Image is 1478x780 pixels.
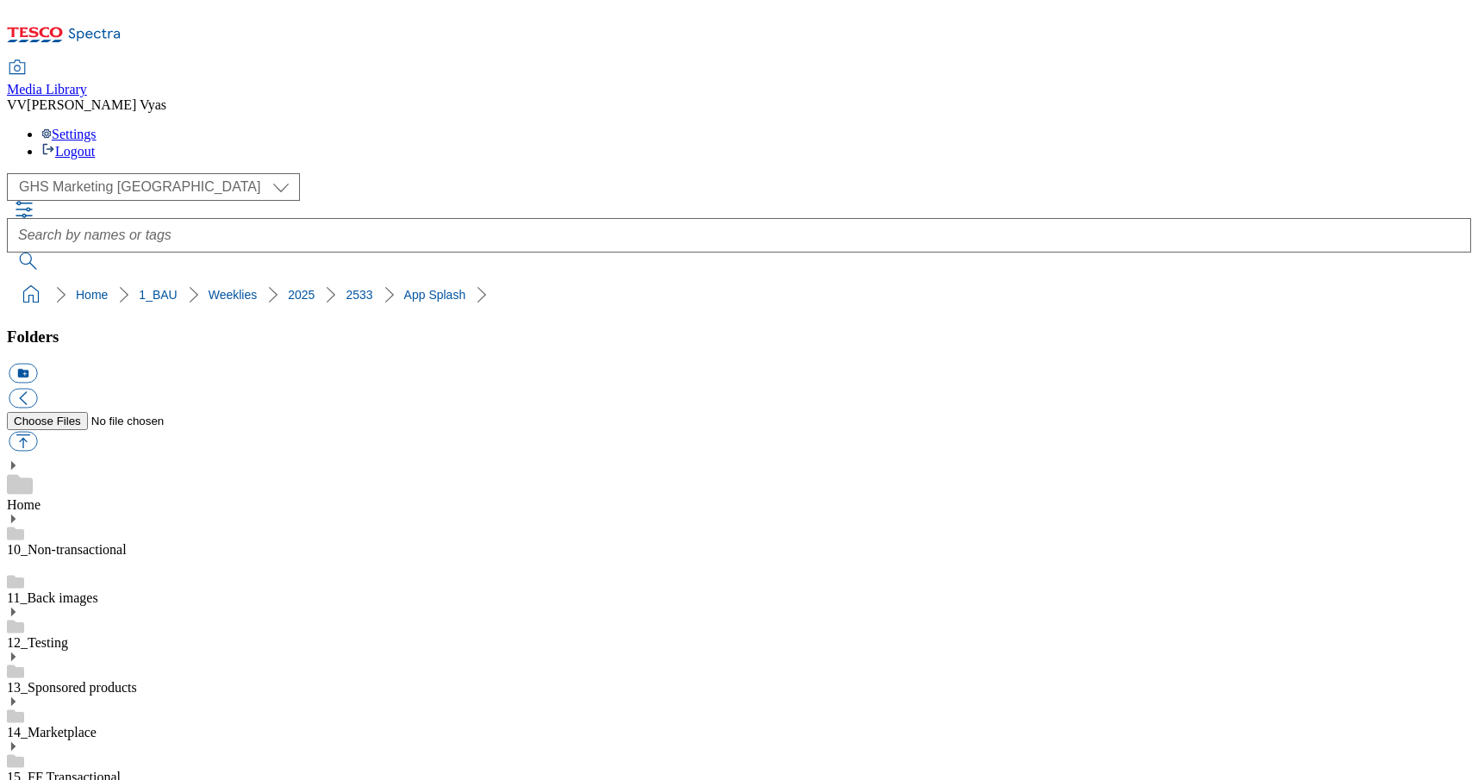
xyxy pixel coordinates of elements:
[288,288,315,302] a: 2025
[7,328,1471,346] h3: Folders
[27,97,166,112] span: [PERSON_NAME] Vyas
[41,127,97,141] a: Settings
[7,97,27,112] span: VV
[7,497,41,512] a: Home
[7,218,1471,253] input: Search by names or tags
[404,288,466,302] a: App Splash
[76,288,108,302] a: Home
[7,278,1471,311] nav: breadcrumb
[7,725,97,739] a: 14_Marketplace
[7,635,68,650] a: 12_Testing
[209,288,258,302] a: Weeklies
[7,61,87,97] a: Media Library
[7,680,137,695] a: 13_Sponsored products
[7,82,87,97] span: Media Library
[17,281,45,309] a: home
[346,288,372,302] a: 2533
[139,288,177,302] a: 1_BAU
[7,542,127,557] a: 10_Non-transactional
[7,590,98,605] a: 11_Back images
[41,144,95,159] a: Logout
